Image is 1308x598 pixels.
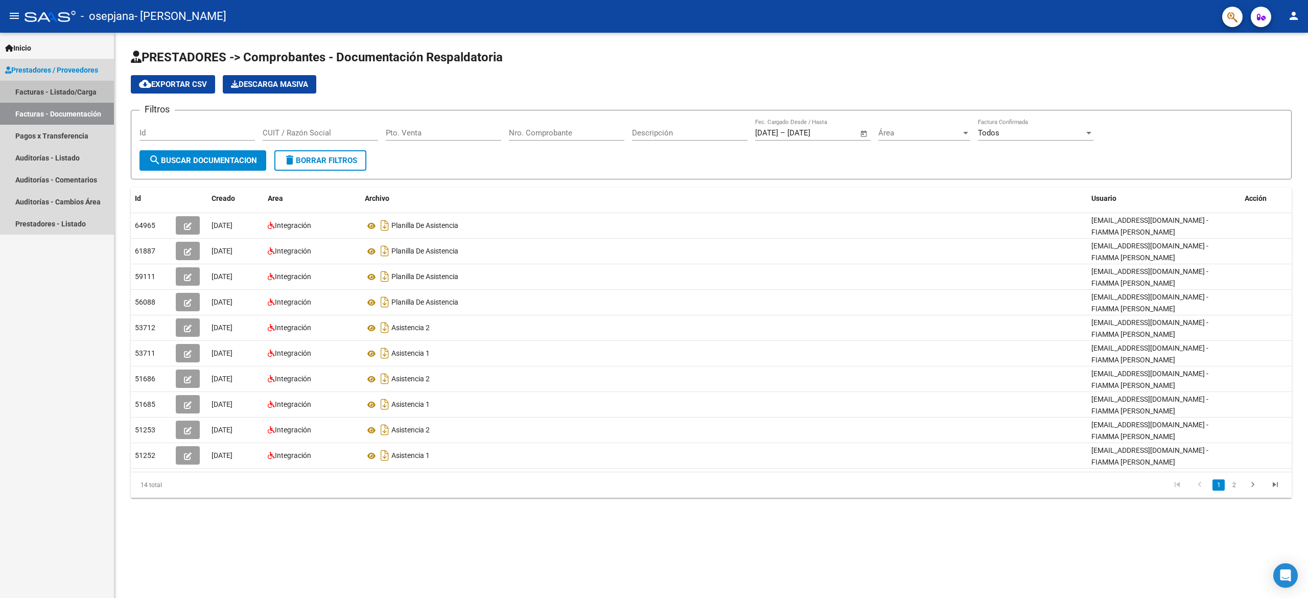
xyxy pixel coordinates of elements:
span: [DATE] [212,451,232,459]
span: Borrar Filtros [284,156,357,165]
datatable-header-cell: Area [264,188,361,210]
a: 1 [1212,479,1225,491]
datatable-header-cell: Creado [207,188,264,210]
li: page 1 [1211,476,1226,494]
span: [EMAIL_ADDRESS][DOMAIN_NAME] - FIAMMA [PERSON_NAME] [1091,421,1208,441]
a: go to last page [1266,479,1285,491]
input: Fecha inicio [755,128,778,137]
span: Asistencia 1 [391,401,430,409]
span: 56088 [135,298,155,306]
span: 51253 [135,426,155,434]
span: Integración [275,400,311,408]
div: Open Intercom Messenger [1273,563,1298,588]
span: [EMAIL_ADDRESS][DOMAIN_NAME] - FIAMMA [PERSON_NAME] [1091,446,1208,466]
span: Integración [275,272,311,281]
i: Descargar documento [378,447,391,464]
mat-icon: search [149,154,161,166]
span: [EMAIL_ADDRESS][DOMAIN_NAME] - FIAMMA [PERSON_NAME] [1091,293,1208,313]
span: Asistencia 2 [391,375,430,383]
span: [DATE] [212,400,232,408]
span: Asistencia 1 [391,350,430,358]
span: 61887 [135,247,155,255]
span: Planilla De Asistencia [391,222,458,230]
mat-icon: delete [284,154,296,166]
a: go to first page [1167,479,1187,491]
span: Buscar Documentacion [149,156,257,165]
datatable-header-cell: Id [131,188,172,210]
input: Fecha fin [787,128,837,137]
span: [EMAIL_ADDRESS][DOMAIN_NAME] - FIAMMA [PERSON_NAME] [1091,242,1208,262]
datatable-header-cell: Archivo [361,188,1087,210]
span: Planilla De Asistencia [391,298,458,307]
span: [DATE] [212,426,232,434]
span: Planilla De Asistencia [391,247,458,256]
span: [EMAIL_ADDRESS][DOMAIN_NAME] - FIAMMA [PERSON_NAME] [1091,318,1208,338]
button: Borrar Filtros [274,150,366,171]
i: Descargar documento [378,217,391,234]
span: 53711 [135,349,155,357]
span: Asistencia 2 [391,426,430,434]
span: Integración [275,375,311,383]
span: Integración [275,324,311,332]
button: Buscar Documentacion [139,150,266,171]
mat-icon: menu [8,10,20,22]
span: Integración [275,247,311,255]
button: Exportar CSV [131,75,215,94]
a: 2 [1228,479,1240,491]
span: 51252 [135,451,155,459]
div: 14 total [131,472,361,498]
span: 53712 [135,324,155,332]
span: [DATE] [212,349,232,357]
span: Integración [275,426,311,434]
button: Open calendar [858,128,870,140]
span: – [780,128,785,137]
span: Integración [275,298,311,306]
datatable-header-cell: Usuario [1087,188,1241,210]
h3: Filtros [139,102,175,117]
span: [DATE] [212,375,232,383]
span: Descarga Masiva [231,80,308,89]
li: page 2 [1226,476,1242,494]
span: [EMAIL_ADDRESS][DOMAIN_NAME] - FIAMMA [PERSON_NAME] [1091,370,1208,389]
span: Id [135,194,141,202]
mat-icon: cloud_download [139,78,151,90]
span: Integración [275,349,311,357]
i: Descargar documento [378,268,391,285]
span: Exportar CSV [139,80,207,89]
i: Descargar documento [378,294,391,310]
span: Planilla De Asistencia [391,273,458,281]
span: - [PERSON_NAME] [134,5,226,28]
span: [DATE] [212,272,232,281]
i: Descargar documento [378,345,391,361]
span: Archivo [365,194,389,202]
span: Area [268,194,283,202]
a: go to previous page [1190,479,1209,491]
span: Creado [212,194,235,202]
i: Descargar documento [378,371,391,387]
span: 59111 [135,272,155,281]
span: Todos [978,128,999,137]
span: [EMAIL_ADDRESS][DOMAIN_NAME] - FIAMMA [PERSON_NAME] [1091,216,1208,236]
span: [EMAIL_ADDRESS][DOMAIN_NAME] - FIAMMA [PERSON_NAME] [1091,395,1208,415]
span: [DATE] [212,247,232,255]
a: go to next page [1243,479,1263,491]
i: Descargar documento [378,243,391,259]
span: Prestadores / Proveedores [5,64,98,76]
span: Integración [275,451,311,459]
i: Descargar documento [378,422,391,438]
span: Asistencia 1 [391,452,430,460]
span: Inicio [5,42,31,54]
span: - osepjana [81,5,134,28]
span: PRESTADORES -> Comprobantes - Documentación Respaldatoria [131,50,503,64]
app-download-masive: Descarga masiva de comprobantes (adjuntos) [223,75,316,94]
button: Descarga Masiva [223,75,316,94]
i: Descargar documento [378,396,391,412]
span: [DATE] [212,298,232,306]
span: [DATE] [212,221,232,229]
span: [EMAIL_ADDRESS][DOMAIN_NAME] - FIAMMA [PERSON_NAME] [1091,267,1208,287]
span: Usuario [1091,194,1116,202]
span: Acción [1245,194,1267,202]
span: 51686 [135,375,155,383]
i: Descargar documento [378,319,391,336]
span: Integración [275,221,311,229]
